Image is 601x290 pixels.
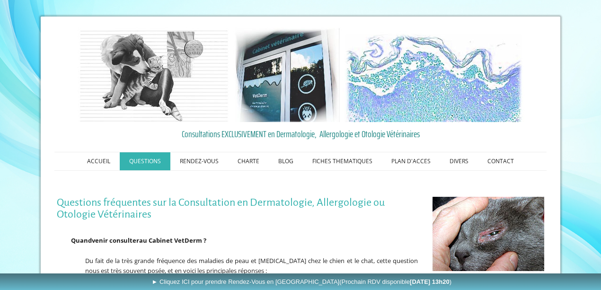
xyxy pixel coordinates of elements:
h1: Questions fréquentes sur la Consultation en Dermatologie, Allergologie ou Otologie Vétérinaires [57,197,418,220]
span: venir consulter [92,236,139,245]
a: RENDEZ-VOUS [170,152,228,170]
span: ► Cliquez ICI pour prendre Rendez-Vous en [GEOGRAPHIC_DATA] [151,278,451,285]
span: Qu [71,236,80,245]
a: QUESTIONS [120,152,170,170]
b: [DATE] 13h20 [410,278,450,285]
a: FICHES THEMATIQUES [303,152,382,170]
span: (Prochain RDV disponible ) [339,278,451,285]
span: Du fait de la très grande fréquence des maladies de peau et [MEDICAL_DATA] chez le chien et le ch... [85,256,418,275]
a: BLOG [269,152,303,170]
span: and [80,236,92,245]
a: PLAN D'ACCES [382,152,440,170]
a: CHARTE [228,152,269,170]
a: Consultations EXCLUSIVEMENT en Dermatologie, Allergologie et Otologie Vétérinaires [57,127,544,141]
a: ACCUEIL [78,152,120,170]
span: et VetDerm ? [166,236,206,245]
a: CONTACT [478,152,523,170]
span: au Cabin [139,236,166,245]
a: DIVERS [440,152,478,170]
